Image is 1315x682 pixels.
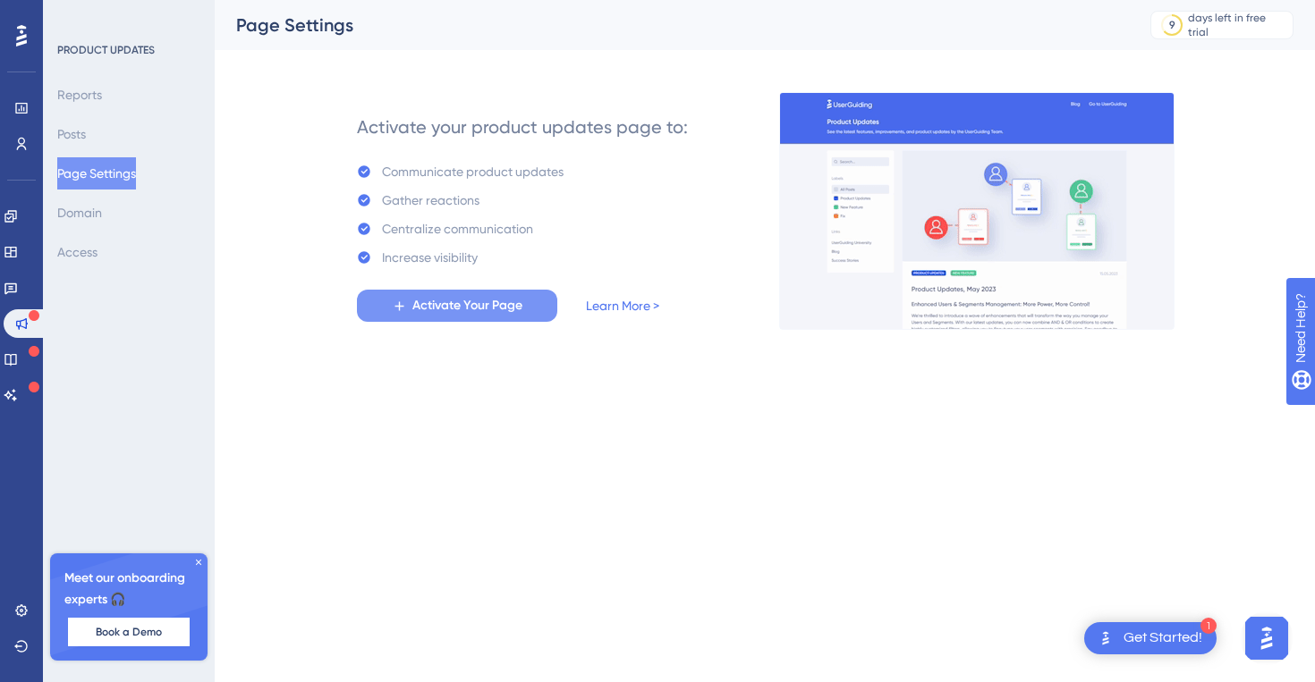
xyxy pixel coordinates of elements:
[382,161,564,182] div: Communicate product updates
[57,118,86,150] button: Posts
[57,157,136,189] button: Page Settings
[382,218,533,240] div: Centralize communication
[357,114,688,139] div: Activate your product updates page to:
[57,43,155,57] div: PRODUCT UPDATES
[382,247,478,268] div: Increase visibility
[1188,11,1287,39] div: days left in free trial
[57,79,102,111] button: Reports
[1240,611,1294,665] iframe: UserGuiding AI Assistant Launcher
[586,295,659,316] a: Learn More >
[236,13,1106,38] div: Page Settings
[96,625,162,639] span: Book a Demo
[42,4,112,26] span: Need Help?
[1200,618,1217,634] div: 1
[1084,622,1217,654] div: Open Get Started! checklist, remaining modules: 1
[68,618,190,646] button: Book a Demo
[412,295,522,316] span: Activate Your Page
[64,568,193,610] span: Meet our onboarding experts 🎧
[1169,18,1175,32] div: 9
[357,290,557,322] button: Activate Your Page
[1124,628,1202,648] div: Get Started!
[382,189,479,211] div: Gather reactions
[1095,627,1116,649] img: launcher-image-alternative-text
[57,236,98,268] button: Access
[779,92,1175,330] img: 253145e29d1258e126a18a92d52e03bb.gif
[57,197,102,229] button: Domain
